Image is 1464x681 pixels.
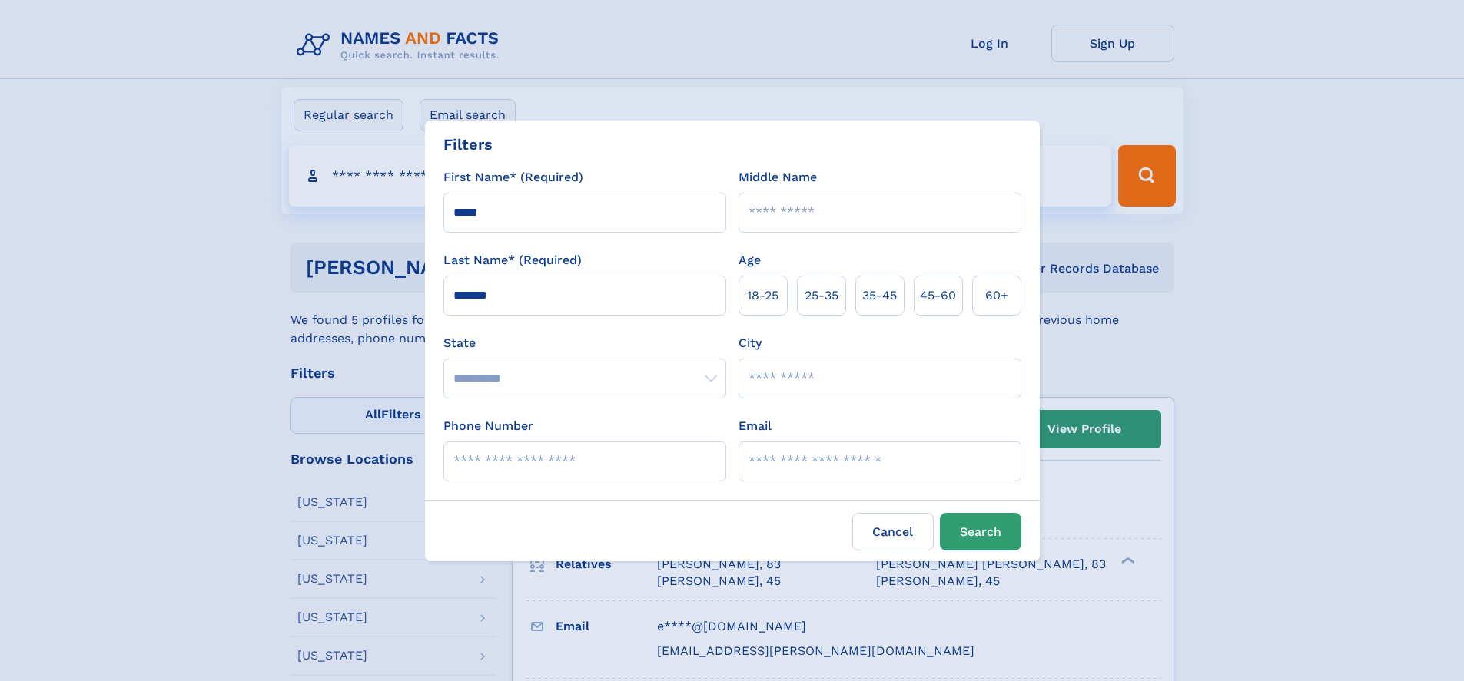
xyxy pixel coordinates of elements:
label: Email [739,417,772,435]
span: 60+ [985,286,1008,305]
span: 25‑35 [805,286,838,305]
label: State [443,334,726,352]
label: Cancel [852,513,934,550]
span: 35‑45 [862,286,897,305]
label: Middle Name [739,168,817,187]
label: First Name* (Required) [443,168,583,187]
label: Phone Number [443,417,533,435]
span: 45‑60 [920,286,956,305]
label: Last Name* (Required) [443,251,582,269]
span: 18‑25 [747,286,778,305]
div: Filters [443,133,493,156]
button: Search [940,513,1021,550]
label: Age [739,251,761,269]
label: City [739,334,762,352]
